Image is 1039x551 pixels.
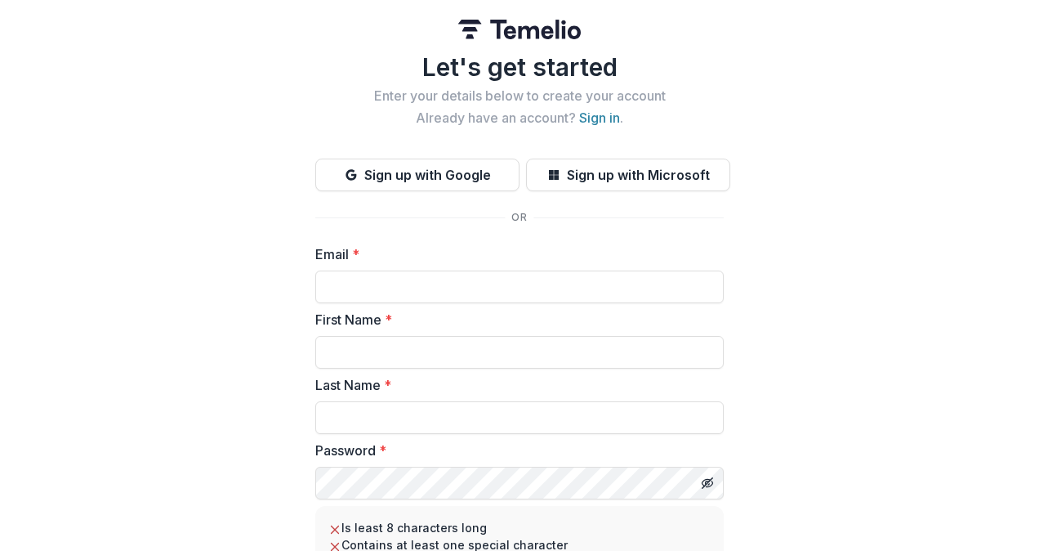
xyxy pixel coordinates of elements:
button: Sign up with Google [315,159,519,191]
h1: Let's get started [315,52,724,82]
li: Is least 8 characters long [328,519,711,536]
label: Password [315,441,714,460]
img: Temelio [458,20,581,39]
button: Sign up with Microsoft [526,159,730,191]
h2: Enter your details below to create your account [315,88,724,104]
button: Toggle password visibility [694,470,720,496]
h2: Already have an account? . [315,110,724,126]
label: Last Name [315,375,714,395]
label: First Name [315,310,714,329]
label: Email [315,244,714,264]
a: Sign in [579,110,620,126]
